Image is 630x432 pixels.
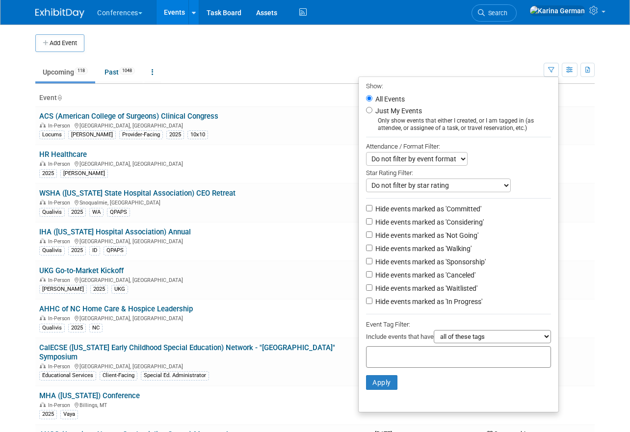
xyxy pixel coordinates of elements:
div: [GEOGRAPHIC_DATA], [GEOGRAPHIC_DATA] [39,237,367,245]
span: In-Person [48,123,73,129]
a: Past1048 [97,63,142,81]
div: [PERSON_NAME] [68,130,116,139]
span: In-Person [48,161,73,167]
div: [GEOGRAPHIC_DATA], [GEOGRAPHIC_DATA] [39,121,367,129]
label: All Events [373,96,405,102]
img: Karina German [529,5,585,16]
div: Provider-Facing [119,130,163,139]
img: In-Person Event [40,238,46,243]
label: Hide events marked as 'Canceled' [373,270,475,280]
button: Apply [366,375,397,390]
div: WA [89,208,104,217]
div: Special Ed. Administrator [141,371,209,380]
div: Attendance / Format Filter: [366,141,551,152]
div: QPAPS [104,246,127,255]
img: In-Person Event [40,363,46,368]
div: 2025 [68,246,86,255]
label: Hide events marked as 'Not Going' [373,230,478,240]
div: 2025 [39,410,57,419]
div: Vaya [60,410,78,419]
div: 2025 [68,208,86,217]
div: QPAPS [107,208,130,217]
button: Add Event [35,34,84,52]
a: MHA ([US_STATE]) Conference [39,391,140,400]
div: 2025 [166,130,184,139]
a: Sort by Event Name [57,94,62,102]
span: 118 [75,67,88,75]
div: Qualivis [39,208,65,217]
div: Qualivis [39,246,65,255]
div: [GEOGRAPHIC_DATA], [GEOGRAPHIC_DATA] [39,362,367,370]
img: In-Person Event [40,200,46,204]
img: In-Person Event [40,123,46,127]
th: Event [35,90,371,106]
a: WSHA ([US_STATE] State Hospital Association) CEO Retreat [39,189,236,198]
a: HR Healthcare [39,150,87,159]
div: [GEOGRAPHIC_DATA], [GEOGRAPHIC_DATA] [39,159,367,167]
div: Billings, MT [39,401,367,408]
a: AHHC of NC Home Care & Hospice Leadership [39,305,193,313]
img: In-Person Event [40,161,46,166]
div: 10x10 [187,130,208,139]
span: 1048 [119,67,135,75]
span: In-Person [48,200,73,206]
a: CalECSE ([US_STATE] Early Childhood Special Education) Network - "[GEOGRAPHIC_DATA]" Symposium [39,343,335,361]
a: ACS (American College of Surgeons) Clinical Congress [39,112,218,121]
div: 2025 [68,324,86,332]
div: [GEOGRAPHIC_DATA], [GEOGRAPHIC_DATA] [39,276,367,283]
div: Locums [39,130,65,139]
label: Hide events marked as 'Committed' [373,204,481,214]
div: Star Rating Filter: [366,166,551,178]
div: [GEOGRAPHIC_DATA], [GEOGRAPHIC_DATA] [39,314,367,322]
img: In-Person Event [40,277,46,282]
label: Hide events marked as 'In Progress' [373,297,482,306]
span: Search [485,9,507,17]
label: Hide events marked as 'Walking' [373,244,472,254]
div: Client-Facing [100,371,137,380]
img: ExhibitDay [35,8,84,18]
div: [PERSON_NAME] [39,285,87,294]
label: Hide events marked as 'Considering' [373,217,484,227]
img: In-Person Event [40,402,46,407]
span: In-Person [48,402,73,408]
div: 2025 [39,169,57,178]
label: Just My Events [373,106,422,116]
img: In-Person Event [40,315,46,320]
div: ID [89,246,100,255]
a: Search [472,4,517,22]
span: In-Person [48,238,73,245]
label: Hide events marked as 'Sponsorship' [373,257,486,267]
div: Include events that have [366,330,551,346]
div: Educational Services [39,371,96,380]
div: UKG [111,285,128,294]
label: Hide events marked as 'Waitlisted' [373,283,477,293]
span: In-Person [48,315,73,322]
div: Snoqualmie, [GEOGRAPHIC_DATA] [39,198,367,206]
a: IHA ([US_STATE] Hospital Association) Annual [39,228,191,236]
span: In-Person [48,277,73,283]
div: 2025 [90,285,108,294]
div: [PERSON_NAME] [60,169,108,178]
div: Qualivis [39,324,65,332]
div: Event Tag Filter: [366,319,551,330]
a: Upcoming118 [35,63,95,81]
div: Only show events that either I created, or I am tagged in (as attendee, or assignee of a task, or... [366,117,551,132]
div: Show: [366,79,551,92]
span: In-Person [48,363,73,370]
a: UKG Go-to-Market Kickoff [39,266,124,275]
div: NC [89,324,103,332]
